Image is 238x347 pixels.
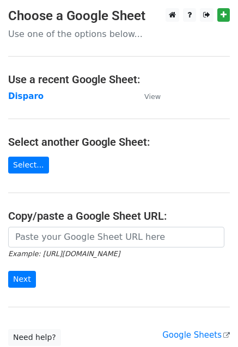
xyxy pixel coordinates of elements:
h3: Choose a Google Sheet [8,8,230,24]
h4: Copy/paste a Google Sheet URL: [8,209,230,222]
a: Disparo [8,91,44,101]
a: Select... [8,157,49,173]
small: Example: [URL][DOMAIN_NAME] [8,250,120,258]
p: Use one of the options below... [8,28,230,40]
input: Paste your Google Sheet URL here [8,227,224,247]
h4: Select another Google Sheet: [8,135,230,148]
a: View [133,91,161,101]
h4: Use a recent Google Sheet: [8,73,230,86]
a: Google Sheets [162,330,230,340]
small: View [144,92,161,101]
input: Next [8,271,36,288]
a: Need help? [8,329,61,346]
